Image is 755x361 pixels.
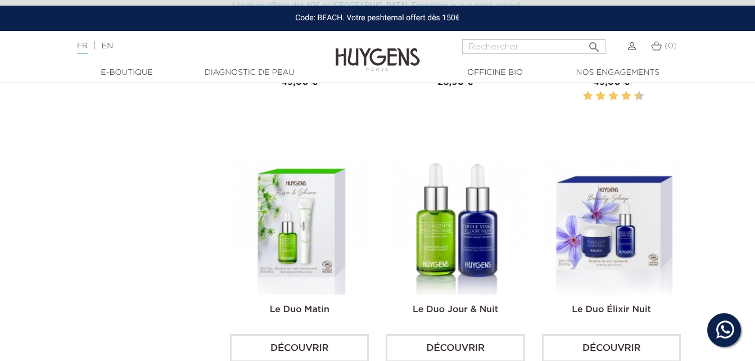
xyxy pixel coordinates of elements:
a: Le Duo Jour & Nuit [413,305,498,314]
button:  [584,36,604,51]
a: FR [77,42,88,54]
img: Le duo concombre [232,155,371,294]
i:  [587,37,601,51]
a: Diagnostic de peau [193,67,306,79]
div: | [71,39,306,53]
label: 6 [611,89,616,103]
input: Rechercher [462,39,605,54]
label: 2 [585,89,591,103]
a: EN [102,42,113,50]
label: 8 [623,89,629,103]
a: Le Duo Élixir Nuit [572,305,651,314]
label: 5 [607,89,608,103]
label: 7 [620,89,621,103]
label: 1 [581,89,582,103]
a: E-Boutique [71,67,183,79]
a: Nos engagements [562,67,674,79]
label: 4 [598,89,604,103]
img: Huygens [336,30,420,73]
a: Officine Bio [439,67,551,79]
label: 9 [632,89,634,103]
label: 10 [636,89,642,103]
label: 3 [594,89,595,103]
a: Le Duo Matin [270,305,329,314]
img: Le Duo Élixir Nuit [544,155,683,294]
span: (0) [664,42,677,50]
